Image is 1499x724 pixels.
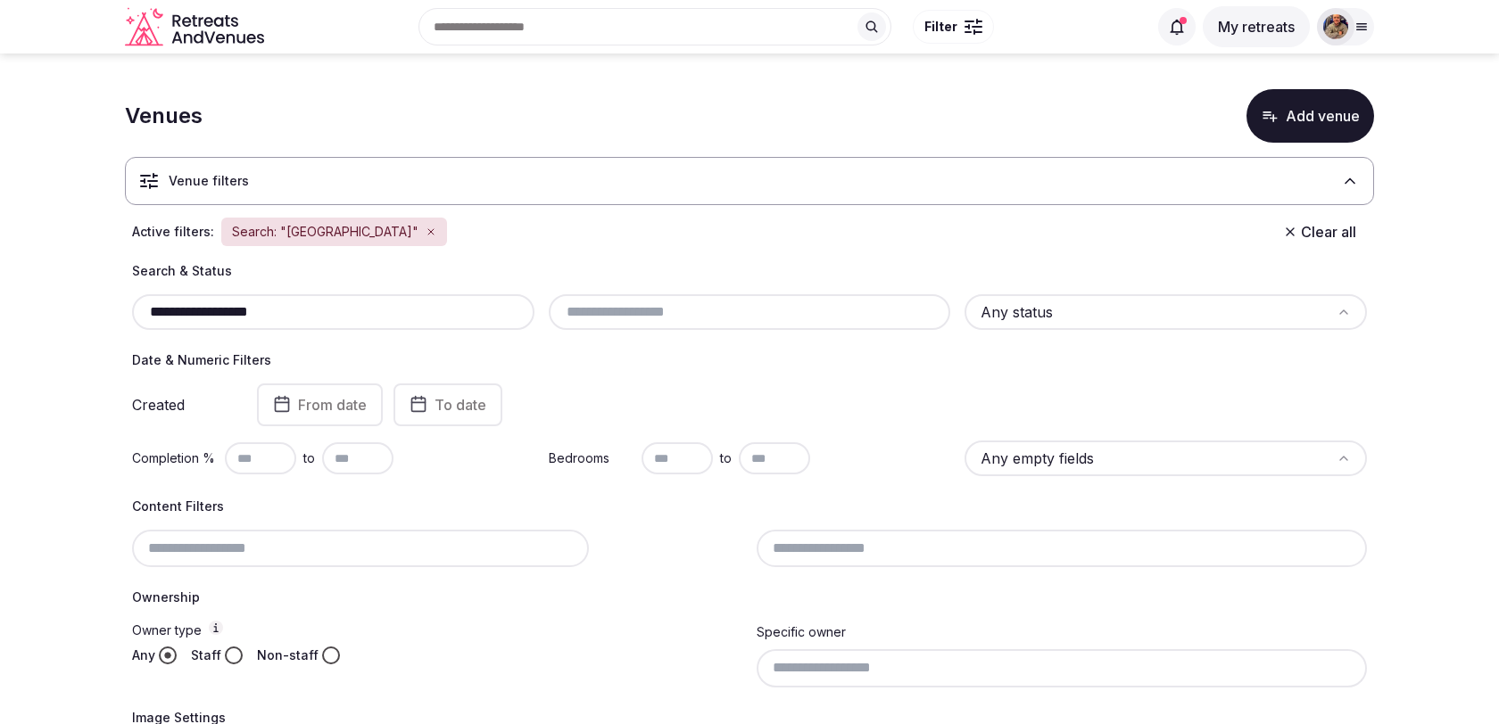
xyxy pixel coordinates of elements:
[298,396,367,414] span: From date
[1246,89,1374,143] button: Add venue
[257,383,383,426] button: From date
[913,10,994,44] button: Filter
[924,18,957,36] span: Filter
[132,262,1367,280] h4: Search & Status
[720,449,732,467] span: to
[209,621,223,635] button: Owner type
[1272,216,1367,248] button: Clear all
[549,449,634,467] label: Bedrooms
[393,383,502,426] button: To date
[125,7,268,47] svg: Retreats and Venues company logo
[132,588,1367,606] h4: Ownership
[232,223,418,241] span: Search: "[GEOGRAPHIC_DATA]"
[1203,6,1310,47] button: My retreats
[125,7,268,47] a: Visit the homepage
[132,351,1367,369] h4: Date & Numeric Filters
[132,498,1367,515] h4: Content Filters
[757,624,846,639] label: Specific owner
[435,396,486,414] span: To date
[303,449,315,467] span: to
[169,172,249,190] h3: Venue filters
[132,398,232,412] label: Created
[132,621,742,639] label: Owner type
[132,449,218,467] label: Completion %
[257,646,319,664] label: Non-staff
[132,646,155,664] label: Any
[191,646,221,664] label: Staff
[1203,18,1310,36] a: My retreats
[125,101,203,131] h1: Venues
[1323,14,1348,39] img: julen
[132,223,214,241] span: Active filters:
